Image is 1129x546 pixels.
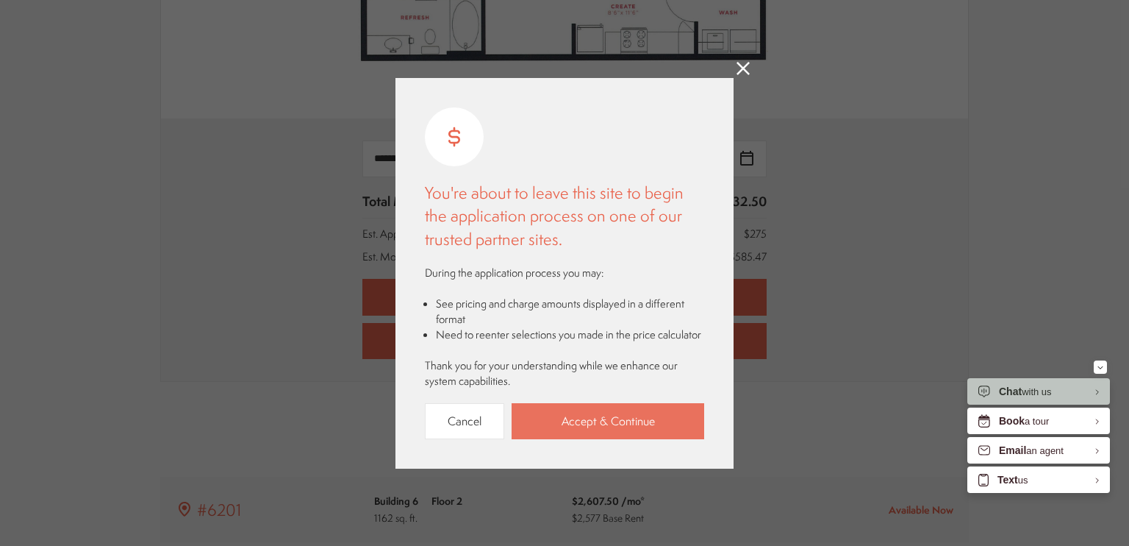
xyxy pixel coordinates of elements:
p: You're about to leave this site to begin the application process on one of our trusted partner si... [425,181,704,251]
a: Cancel [425,403,504,439]
li: See pricing and charge amounts displayed in a different format [436,296,704,327]
div: During the application process you may: Thank you for your understanding while we enhance our sys... [425,265,704,389]
a: Accept & Continue [512,403,704,439]
li: Need to reenter selections you made in the price calculator [436,327,704,342]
